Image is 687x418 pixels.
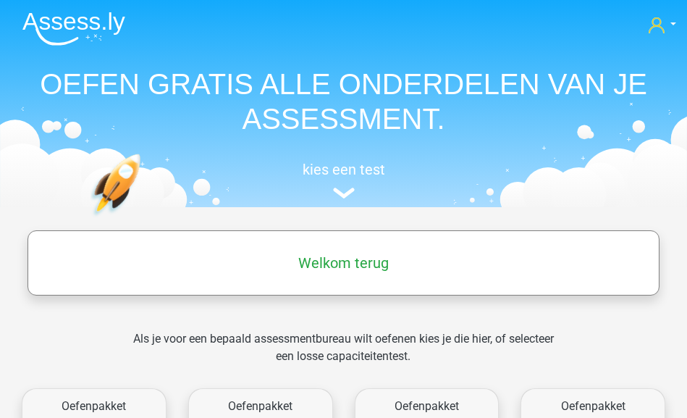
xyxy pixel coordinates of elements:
[11,161,676,178] h5: kies een test
[22,12,125,46] img: Assessly
[35,254,652,272] h5: Welkom terug
[11,161,676,199] a: kies een test
[122,330,565,383] div: Als je voor een bepaald assessmentbureau wilt oefenen kies je die hier, of selecteer een losse ca...
[333,188,355,198] img: assessment
[90,154,197,285] img: oefenen
[11,67,676,136] h1: OEFEN GRATIS ALLE ONDERDELEN VAN JE ASSESSMENT.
